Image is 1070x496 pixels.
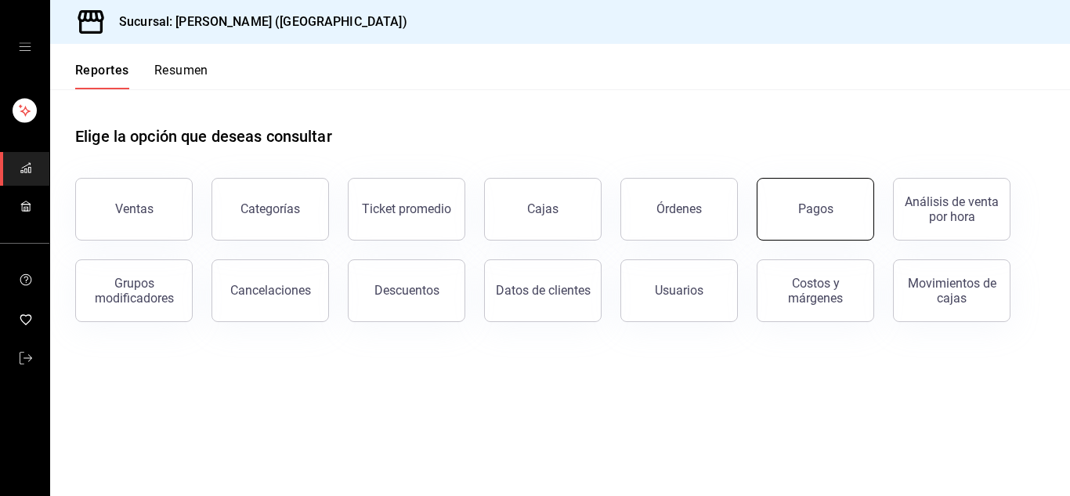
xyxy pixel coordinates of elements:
div: navigation tabs [75,63,208,89]
button: Movimientos de cajas [893,259,1010,322]
button: Resumen [154,63,208,89]
button: Grupos modificadores [75,259,193,322]
button: Descuentos [348,259,465,322]
a: Cajas [484,178,602,241]
div: Categorías [240,201,300,216]
div: Órdenes [656,201,702,216]
button: Reportes [75,63,129,89]
button: open drawer [19,41,31,53]
div: Grupos modificadores [85,276,183,306]
button: Datos de clientes [484,259,602,322]
div: Cancelaciones [230,283,311,298]
div: Ticket promedio [362,201,451,216]
div: Datos de clientes [496,283,591,298]
button: Costos y márgenes [757,259,874,322]
div: Descuentos [374,283,439,298]
button: Usuarios [620,259,738,322]
div: Pagos [798,201,833,216]
button: Categorías [211,178,329,241]
button: Órdenes [620,178,738,241]
h3: Sucursal: [PERSON_NAME] ([GEOGRAPHIC_DATA]) [107,13,407,31]
div: Análisis de venta por hora [903,194,1000,224]
div: Usuarios [655,283,703,298]
button: Ticket promedio [348,178,465,241]
div: Cajas [527,200,559,219]
h1: Elige la opción que deseas consultar [75,125,332,148]
button: Cancelaciones [211,259,329,322]
div: Costos y márgenes [767,276,864,306]
button: Pagos [757,178,874,241]
button: Ventas [75,178,193,241]
div: Ventas [115,201,154,216]
div: Movimientos de cajas [903,276,1000,306]
button: Análisis de venta por hora [893,178,1010,241]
